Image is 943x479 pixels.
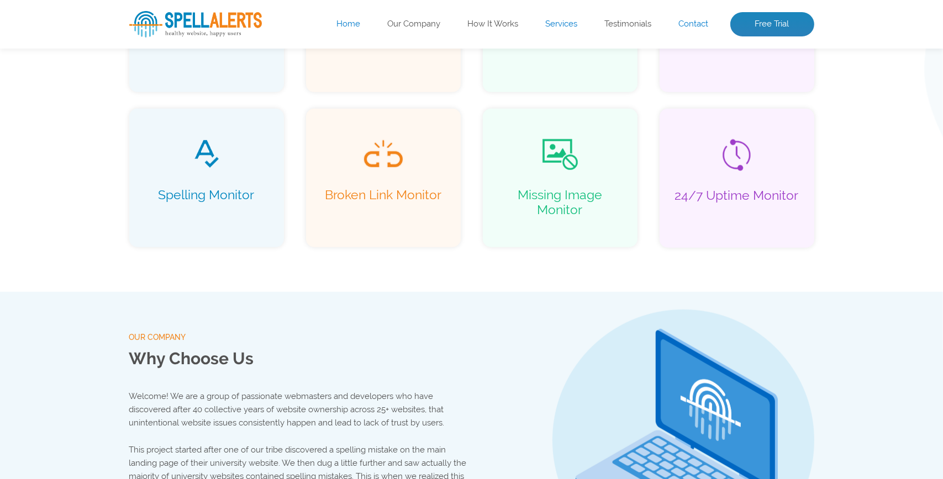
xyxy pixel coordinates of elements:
p: Spelling Monitor [140,187,273,217]
a: Contact [679,19,709,30]
p: Welcome! We are a group of passionate webmasters and developers who have discovered after 40 coll... [129,390,472,429]
a: Testimonials [605,19,652,30]
img: Spelling Monitor [193,139,220,169]
a: How It Works [468,19,519,30]
button: Scan Website [129,179,228,206]
img: Missing Image Monitor [542,139,578,170]
img: Broken Link Monitor [363,139,404,168]
img: SpellAlerts [129,11,262,38]
img: 24_7 Uptime Monitor [723,139,751,171]
a: Home [337,19,361,30]
a: Our Company [388,19,441,30]
a: Free Trial [730,12,814,36]
p: Missing Image Monitor [494,187,626,217]
img: Free Webiste Analysis [543,63,764,73]
p: 24/7 Uptime Monitor [671,188,803,217]
input: Enter Your URL [129,138,433,168]
p: Enter your website’s URL to see spelling mistakes, broken links and more [129,94,524,130]
h1: Website Analysis [129,45,524,83]
a: Services [546,19,578,30]
p: Broken Link Monitor [317,187,450,217]
img: Free Webiste Analysis [540,36,814,223]
span: Free [129,45,198,83]
span: our company [129,331,472,344]
h2: Why Choose Us [129,344,472,374]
